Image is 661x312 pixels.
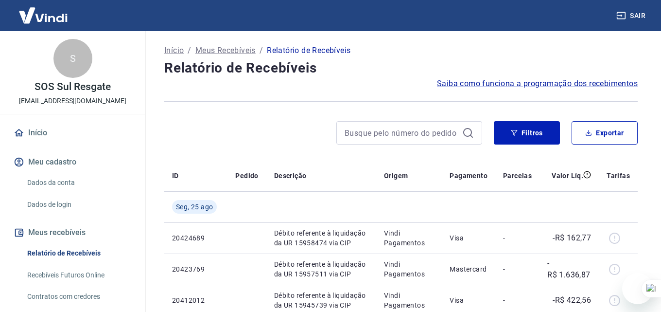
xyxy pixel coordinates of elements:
[503,171,532,181] p: Parcelas
[274,171,307,181] p: Descrição
[23,287,134,307] a: Contratos com credores
[274,291,368,310] p: Débito referente à liquidação da UR 15945739 via CIP
[164,45,184,56] a: Início
[12,151,134,173] button: Meu cadastro
[552,171,583,181] p: Valor Líq.
[503,295,532,305] p: -
[450,264,487,274] p: Mastercard
[172,233,220,243] p: 20424689
[437,78,638,90] a: Saiba como funciona a programação dos recebimentos
[553,232,591,244] p: -R$ 162,77
[267,45,350,56] p: Relatório de Recebíveis
[274,228,368,248] p: Débito referente à liquidação da UR 15958474 via CIP
[12,222,134,243] button: Meus recebíveis
[503,264,532,274] p: -
[494,121,560,145] button: Filtros
[572,121,638,145] button: Exportar
[274,259,368,279] p: Débito referente à liquidação da UR 15957511 via CIP
[12,0,75,30] img: Vindi
[12,122,134,144] a: Início
[172,171,179,181] p: ID
[195,45,256,56] a: Meus Recebíveis
[553,294,591,306] p: -R$ 422,56
[19,96,126,106] p: [EMAIL_ADDRESS][DOMAIN_NAME]
[35,82,110,92] p: SOS Sul Resgate
[235,171,258,181] p: Pedido
[345,126,458,140] input: Busque pelo número do pedido
[384,291,434,310] p: Vindi Pagamentos
[622,273,653,304] iframe: Botão para abrir a janela de mensagens
[384,228,434,248] p: Vindi Pagamentos
[450,295,487,305] p: Visa
[614,7,649,25] button: Sair
[172,264,220,274] p: 20423769
[547,257,591,281] p: -R$ 1.636,87
[164,58,638,78] h4: Relatório de Recebíveis
[503,233,532,243] p: -
[607,171,630,181] p: Tarifas
[53,39,92,78] div: S
[172,295,220,305] p: 20412012
[260,45,263,56] p: /
[23,195,134,215] a: Dados de login
[450,233,487,243] p: Visa
[23,243,134,263] a: Relatório de Recebíveis
[384,259,434,279] p: Vindi Pagamentos
[188,45,191,56] p: /
[23,173,134,193] a: Dados da conta
[384,171,408,181] p: Origem
[450,171,487,181] p: Pagamento
[23,265,134,285] a: Recebíveis Futuros Online
[176,202,213,212] span: Seg, 25 ago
